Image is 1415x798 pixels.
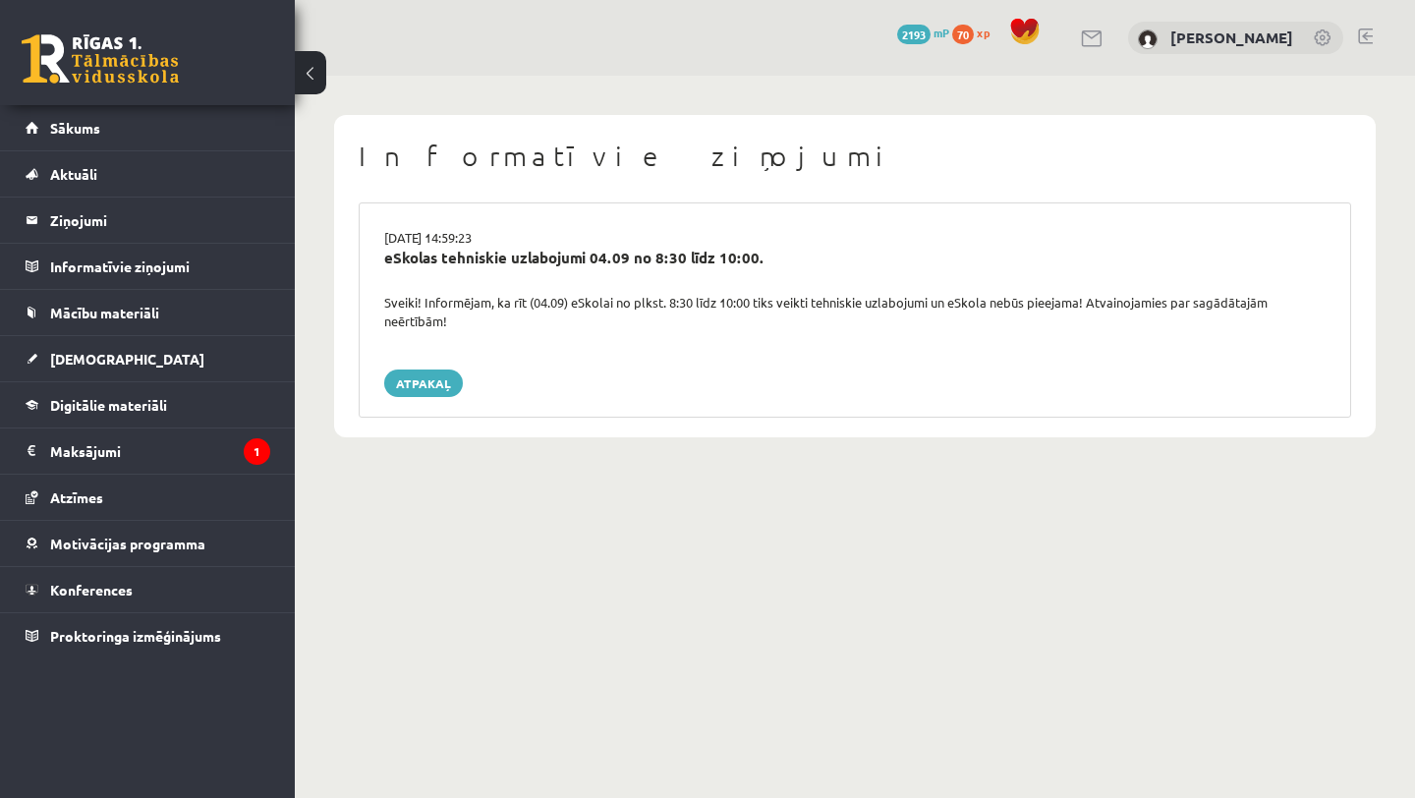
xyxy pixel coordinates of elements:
a: Atpakaļ [384,370,463,397]
span: Digitālie materiāli [50,396,167,414]
a: Motivācijas programma [26,521,270,566]
a: Informatīvie ziņojumi [26,244,270,289]
a: Aktuāli [26,151,270,197]
span: Mācību materiāli [50,304,159,321]
a: Ziņojumi [26,198,270,243]
a: 70 xp [952,25,999,40]
span: Konferences [50,581,133,598]
legend: Informatīvie ziņojumi [50,244,270,289]
a: Atzīmes [26,475,270,520]
legend: Maksājumi [50,428,270,474]
span: 70 [952,25,974,44]
a: Konferences [26,567,270,612]
img: Adriana Ansone [1138,29,1158,49]
a: [DEMOGRAPHIC_DATA] [26,336,270,381]
span: xp [977,25,990,40]
span: 2193 [897,25,931,44]
a: [PERSON_NAME] [1170,28,1293,47]
span: mP [934,25,949,40]
i: 1 [244,438,270,465]
span: Atzīmes [50,488,103,506]
span: [DEMOGRAPHIC_DATA] [50,350,204,368]
div: Sveiki! Informējam, ka rīt (04.09) eSkolai no plkst. 8:30 līdz 10:00 tiks veikti tehniskie uzlabo... [369,293,1340,331]
a: Proktoringa izmēģinājums [26,613,270,658]
span: Sākums [50,119,100,137]
a: Sākums [26,105,270,150]
div: [DATE] 14:59:23 [369,228,1340,248]
a: Digitālie materiāli [26,382,270,427]
span: Motivācijas programma [50,535,205,552]
a: Rīgas 1. Tālmācības vidusskola [22,34,179,84]
h1: Informatīvie ziņojumi [359,140,1351,173]
span: Aktuāli [50,165,97,183]
a: Maksājumi1 [26,428,270,474]
a: 2193 mP [897,25,949,40]
legend: Ziņojumi [50,198,270,243]
a: Mācību materiāli [26,290,270,335]
span: Proktoringa izmēģinājums [50,627,221,645]
div: eSkolas tehniskie uzlabojumi 04.09 no 8:30 līdz 10:00. [384,247,1326,269]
